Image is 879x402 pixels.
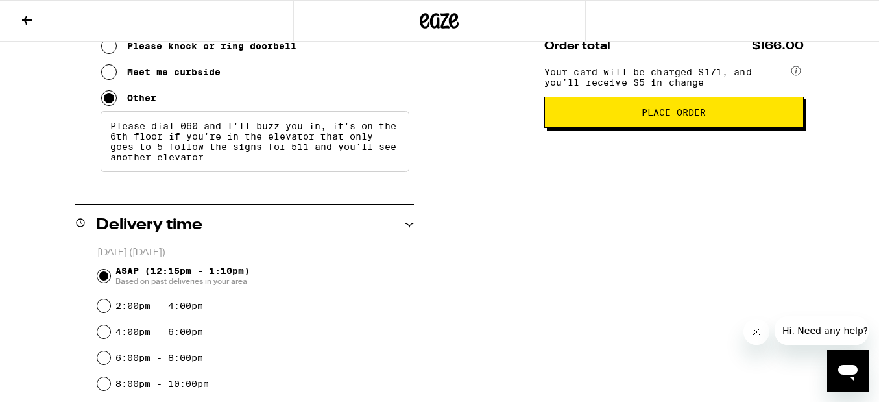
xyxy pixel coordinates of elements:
[544,62,788,88] span: Your card will be charged $171, and you’ll receive $5 in change
[115,327,203,337] label: 4:00pm - 6:00pm
[127,93,156,103] div: Other
[544,97,804,128] button: Place Order
[544,40,610,52] span: Order total
[127,41,296,51] div: Please knock or ring doorbell
[642,108,706,117] span: Place Order
[115,276,250,286] span: Based on past deliveries in your area
[827,350,869,392] iframe: Button to launch messaging window
[743,319,769,345] iframe: Close message
[96,218,202,233] h2: Delivery time
[115,353,203,363] label: 6:00pm - 8:00pm
[101,59,221,85] button: Meet me curbside
[115,266,250,286] span: ASAP (12:15pm - 1:10pm)
[127,67,221,77] div: Meet me curbside
[115,379,209,389] label: 8:00pm - 10:00pm
[115,301,203,311] label: 2:00pm - 4:00pm
[775,316,869,345] iframe: Message from company
[101,33,296,59] button: Please knock or ring doorbell
[752,40,804,52] span: $166.00
[101,85,156,111] button: Other
[97,247,415,259] p: [DATE] ([DATE])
